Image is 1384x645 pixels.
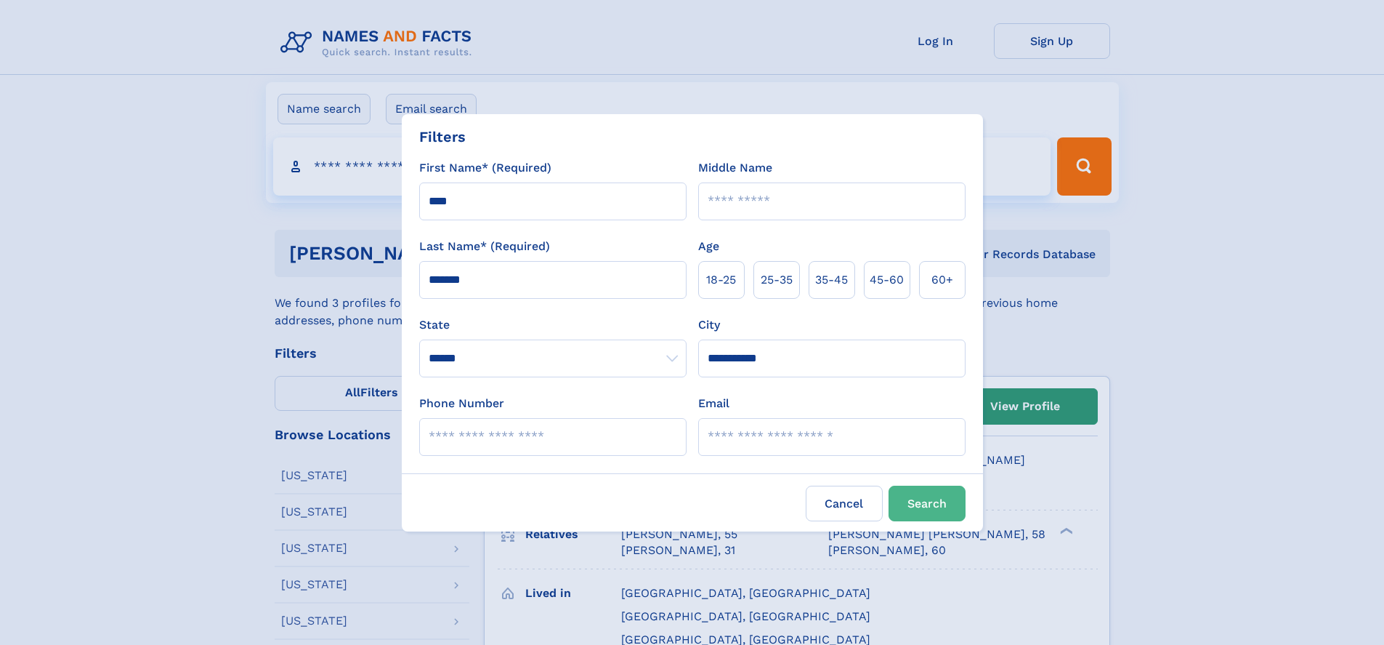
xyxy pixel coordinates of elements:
button: Search [889,486,966,521]
div: Filters [419,126,466,148]
label: Middle Name [698,159,772,177]
label: Last Name* (Required) [419,238,550,255]
label: Phone Number [419,395,504,412]
label: Age [698,238,719,255]
span: 35‑45 [815,271,848,289]
span: 18‑25 [706,271,736,289]
span: 25‑35 [761,271,793,289]
label: First Name* (Required) [419,159,551,177]
label: Cancel [806,486,883,521]
span: 60+ [931,271,953,289]
label: City [698,316,720,334]
label: State [419,316,687,334]
span: 45‑60 [870,271,904,289]
label: Email [698,395,729,412]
